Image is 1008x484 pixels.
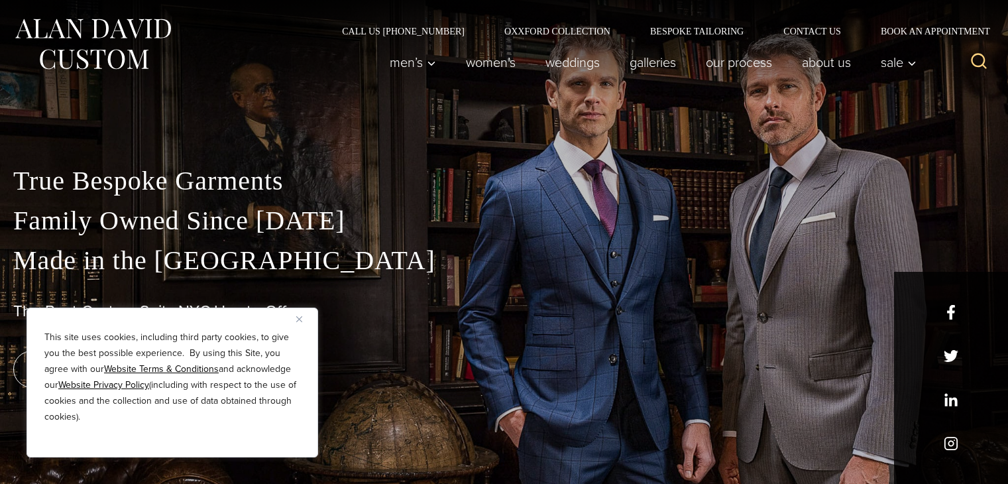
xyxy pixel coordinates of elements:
[963,46,995,78] button: View Search Form
[531,49,615,76] a: weddings
[296,316,302,322] img: Close
[58,378,149,392] a: Website Privacy Policy
[296,311,312,327] button: Close
[691,49,787,76] a: Our Process
[390,56,436,69] span: Men’s
[484,27,630,36] a: Oxxford Collection
[13,302,995,321] h1: The Best Custom Suits NYC Has to Offer
[13,15,172,74] img: Alan David Custom
[322,27,995,36] nav: Secondary Navigation
[861,27,995,36] a: Book an Appointment
[13,351,199,388] a: book an appointment
[615,49,691,76] a: Galleries
[881,56,917,69] span: Sale
[13,161,995,280] p: True Bespoke Garments Family Owned Since [DATE] Made in the [GEOGRAPHIC_DATA]
[322,27,484,36] a: Call Us [PHONE_NUMBER]
[44,330,300,425] p: This site uses cookies, including third party cookies, to give you the best possible experience. ...
[787,49,866,76] a: About Us
[451,49,531,76] a: Women’s
[630,27,763,36] a: Bespoke Tailoring
[763,27,861,36] a: Contact Us
[104,362,219,376] a: Website Terms & Conditions
[375,49,924,76] nav: Primary Navigation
